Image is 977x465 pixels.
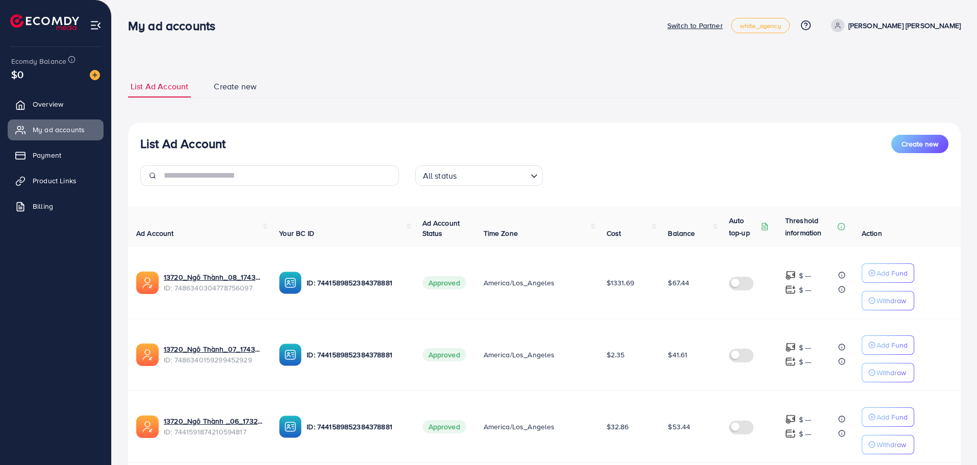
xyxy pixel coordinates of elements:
img: top-up amount [785,270,796,281]
a: Payment [8,145,104,165]
span: white_agency [740,22,781,29]
img: ic-ba-acc.ded83a64.svg [279,415,302,438]
span: America/Los_Angeles [484,422,555,432]
span: All status [421,168,459,183]
span: Action [862,228,882,238]
p: $ --- [799,270,812,282]
span: Payment [33,150,61,160]
a: 13720_Ngô Thành_07_1743049414097 [164,344,263,354]
p: Withdraw [876,366,906,379]
div: <span class='underline'>13720_Ngô Thành_07_1743049414097</span></br>7486340159299452929 [164,344,263,365]
img: ic-ads-acc.e4c84228.svg [136,272,159,294]
button: Withdraw [862,291,914,310]
p: ID: 7441589852384378881 [307,349,406,361]
img: ic-ads-acc.e4c84228.svg [136,415,159,438]
span: Billing [33,201,53,211]
span: Ad Account Status [422,218,460,238]
button: Add Fund [862,407,914,427]
span: Cost [607,228,621,238]
span: America/Los_Angeles [484,350,555,360]
div: <span class='underline'>13720_Ngô Thành _06_1732630632280</span></br>7441591874210594817 [164,416,263,437]
span: Balance [668,228,695,238]
div: Search for option [415,165,543,186]
img: top-up amount [785,428,796,439]
span: My ad accounts [33,125,85,135]
span: $1331.69 [607,278,634,288]
span: Time Zone [484,228,518,238]
a: Overview [8,94,104,114]
span: Approved [422,348,466,361]
span: $2.35 [607,350,625,360]
p: ID: 7441589852384378881 [307,421,406,433]
span: ID: 7486340304778756097 [164,283,263,293]
span: ID: 7486340159299452929 [164,355,263,365]
p: Withdraw [876,295,906,307]
a: [PERSON_NAME] [PERSON_NAME] [827,19,961,32]
button: Withdraw [862,363,914,382]
p: $ --- [799,284,812,296]
input: Search for option [460,166,526,183]
span: Create new [214,81,257,92]
p: $ --- [799,356,812,368]
img: top-up amount [785,356,796,367]
img: top-up amount [785,414,796,425]
p: Add Fund [876,339,908,351]
img: ic-ba-acc.ded83a64.svg [279,272,302,294]
div: <span class='underline'>13720_Ngô Thành_08_1743049449175</span></br>7486340304778756097 [164,272,263,293]
span: Your BC ID [279,228,314,238]
span: $67.44 [668,278,689,288]
h3: My ad accounts [128,18,223,33]
p: Threshold information [785,214,835,239]
span: $53.44 [668,422,690,432]
span: Approved [422,276,466,289]
span: Product Links [33,176,77,186]
p: [PERSON_NAME] [PERSON_NAME] [848,19,961,32]
button: Create new [891,135,948,153]
span: $32.86 [607,422,629,432]
img: ic-ba-acc.ded83a64.svg [279,344,302,366]
p: Add Fund [876,411,908,423]
a: My ad accounts [8,119,104,140]
a: 13720_Ngô Thành_08_1743049449175 [164,272,263,282]
span: Ecomdy Balance [11,56,66,66]
p: Withdraw [876,438,906,451]
iframe: Chat [934,419,969,457]
p: $ --- [799,428,812,440]
button: Withdraw [862,435,914,454]
a: white_agency [731,18,790,33]
span: America/Los_Angeles [484,278,555,288]
a: 13720_Ngô Thành _06_1732630632280 [164,416,263,426]
span: Approved [422,420,466,433]
img: menu [90,19,102,31]
h3: List Ad Account [140,136,226,151]
span: Overview [33,99,63,109]
img: image [90,70,100,80]
p: Auto top-up [729,214,759,239]
span: $41.61 [668,350,687,360]
img: ic-ads-acc.e4c84228.svg [136,344,159,366]
p: Add Fund [876,267,908,279]
a: Billing [8,196,104,216]
span: Ad Account [136,228,174,238]
img: top-up amount [785,342,796,353]
span: Create new [901,139,938,149]
p: ID: 7441589852384378881 [307,277,406,289]
button: Add Fund [862,335,914,355]
button: Add Fund [862,263,914,283]
span: $0 [11,67,23,82]
a: Product Links [8,170,104,191]
span: List Ad Account [131,81,188,92]
img: logo [10,14,79,30]
img: top-up amount [785,284,796,295]
p: $ --- [799,413,812,426]
span: ID: 7441591874210594817 [164,427,263,437]
p: $ --- [799,341,812,354]
p: Switch to Partner [667,19,723,32]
